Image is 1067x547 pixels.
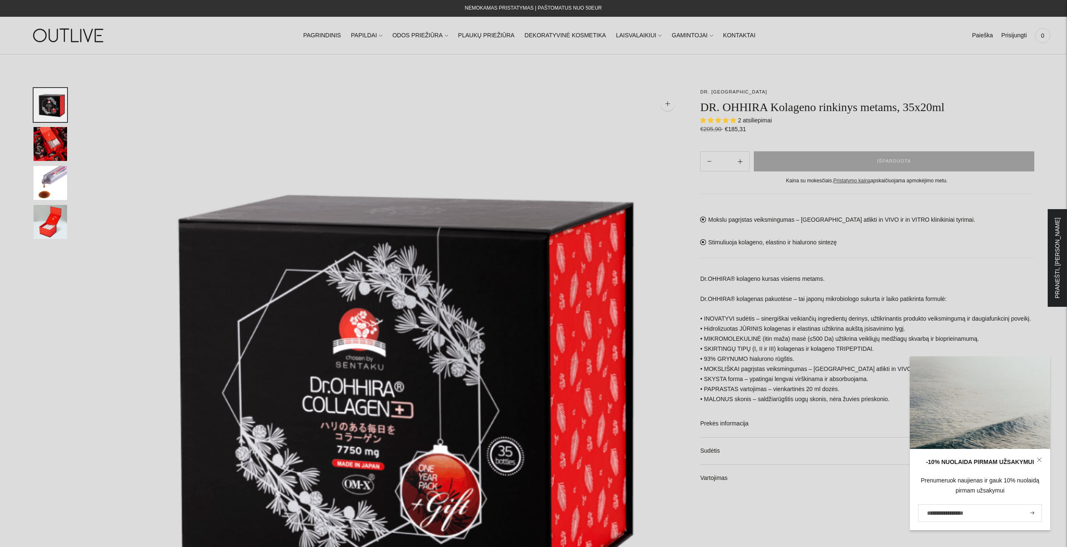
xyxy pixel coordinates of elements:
[616,26,662,45] a: LAISVALAIKIUI
[1037,30,1049,41] span: 0
[918,476,1042,496] div: Prenumeruok naujienas ir gauk 10% nuolaidą pirmam užsakymui
[700,89,767,94] a: DR. [GEOGRAPHIC_DATA]
[34,166,67,200] button: Translation missing: en.general.accessibility.image_thumbail
[700,117,738,124] span: 5.00 stars
[1001,26,1027,45] a: Prisijungti
[17,21,122,50] img: OUTLIVE
[34,127,67,161] button: Translation missing: en.general.accessibility.image_thumbail
[918,457,1042,467] div: -10% NUOLAIDA PIRMAM UŽSAKYMUI
[754,151,1034,171] button: IŠPARDUOTA
[458,26,515,45] a: PLAUKŲ PRIEŽIŪRA
[701,151,718,171] button: Add product quantity
[34,88,67,122] button: Translation missing: en.general.accessibility.image_thumbail
[700,465,1033,492] a: Vartojimas
[465,3,602,13] div: NEMOKAMAS PRISTATYMAS Į PAŠTOMATUS NUO 50EUR
[700,274,1033,404] p: Dr.OHHIRA® kolageno kursas visiems metams. Dr.OHHIRA® kolagenas pakuotėse – tai japonų mikrobiolo...
[700,176,1033,185] div: Kaina su mokesčiais. apskaičiuojama apmokėjimo metu.
[723,26,755,45] a: KONTAKTAI
[972,26,993,45] a: Paieška
[700,126,723,132] s: €205,90
[719,156,731,168] input: Product quantity
[731,151,749,171] button: Subtract product quantity
[833,178,871,184] a: Pristatymo kaina
[700,100,1033,114] h1: DR. OHHIRA Kolageno rinkinys metams, 35x20ml
[877,157,911,166] span: IŠPARDUOTA
[700,410,1033,437] a: Prekės informacija
[725,126,746,132] span: €185,31
[700,194,1033,492] div: Mokslu pagrįstas veiksmingumas – [GEOGRAPHIC_DATA] atlikti in VIVO ir in VITRO klinikiniai tyrima...
[738,117,772,124] span: 2 atsiliepimai
[303,26,341,45] a: PAGRINDINIS
[351,26,382,45] a: PAPILDAI
[700,438,1033,464] a: Sudėtis
[392,26,448,45] a: ODOS PRIEŽIŪRA
[1035,26,1050,45] a: 0
[672,26,713,45] a: GAMINTOJAI
[34,205,67,239] button: Translation missing: en.general.accessibility.image_thumbail
[524,26,606,45] a: DEKORATYVINĖ KOSMETIKA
